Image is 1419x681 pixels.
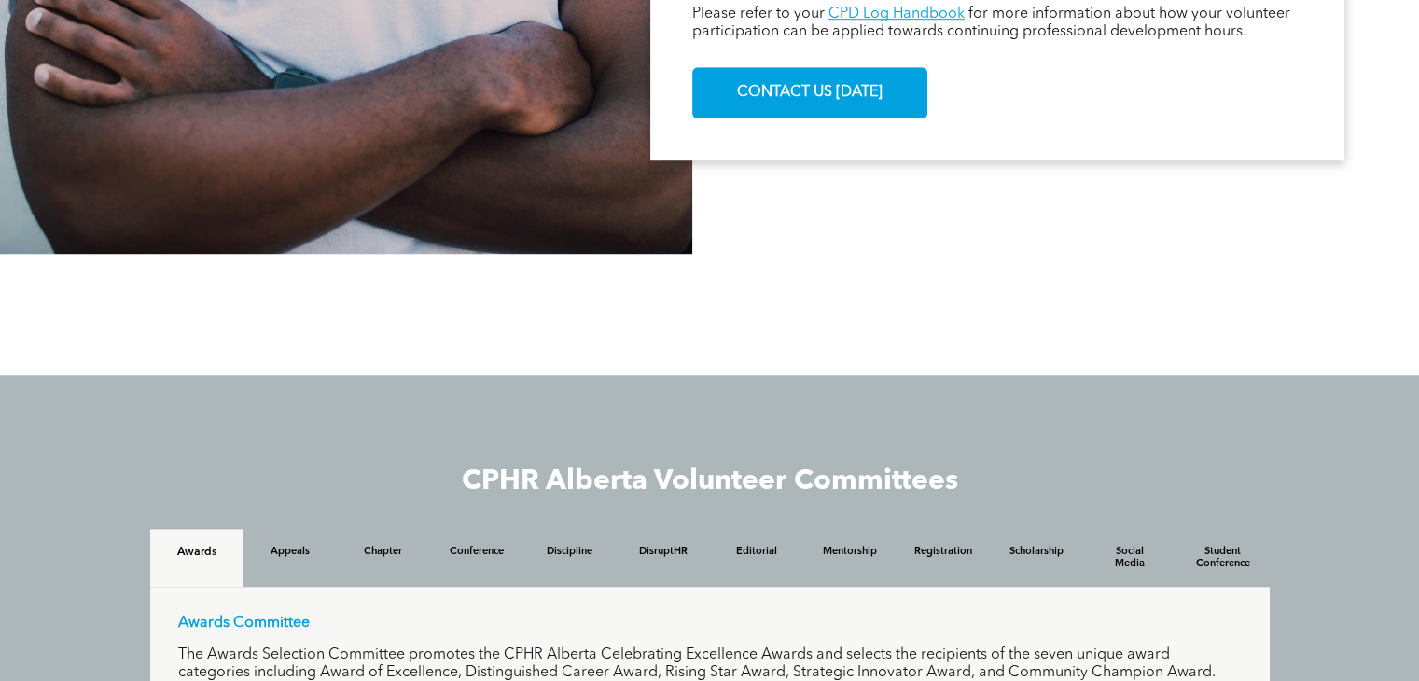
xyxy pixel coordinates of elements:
[1100,546,1160,570] h4: Social Media
[913,546,973,558] h4: Registration
[1193,546,1253,570] h4: Student Conference
[692,7,1290,39] span: for more information about how your volunteer participation can be applied towards continuing pro...
[167,546,227,559] h4: Awards
[727,546,786,558] h4: Editorial
[692,67,927,118] a: CONTACT US [DATE]
[462,467,958,495] span: CPHR Alberta Volunteer Committees
[540,546,600,558] h4: Discipline
[692,7,825,21] span: Please refer to your
[178,615,1242,632] p: Awards Committee
[1007,546,1066,558] h4: Scholarship
[820,546,880,558] h4: Mentorship
[730,75,889,111] span: CONTACT US [DATE]
[828,7,965,21] a: CPD Log Handbook
[260,546,320,558] h4: Appeals
[354,546,413,558] h4: Chapter
[447,546,507,558] h4: Conference
[633,546,693,558] h4: DisruptHR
